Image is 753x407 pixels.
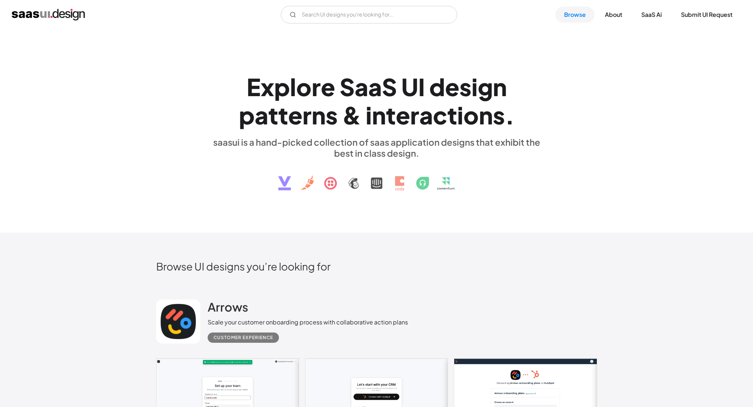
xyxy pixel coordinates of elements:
[278,101,288,129] div: t
[429,73,445,101] div: d
[296,73,312,101] div: o
[632,7,671,23] a: SaaS Ai
[342,101,361,129] div: &
[214,333,273,342] div: Customer Experience
[239,101,255,129] div: p
[208,299,248,318] a: Arrows
[401,73,418,101] div: U
[478,73,493,101] div: g
[321,73,335,101] div: e
[445,73,459,101] div: e
[493,73,507,101] div: n
[261,73,274,101] div: x
[493,101,505,129] div: s
[368,73,382,101] div: a
[372,101,386,129] div: n
[471,73,478,101] div: i
[302,101,312,129] div: r
[355,73,368,101] div: a
[672,7,741,23] a: Submit UI Request
[366,101,372,129] div: i
[12,9,85,21] a: home
[459,73,471,101] div: s
[208,73,546,129] h1: Explore SaaS UI design patterns & interactions.
[208,137,546,159] div: saasui is a hand-picked collection of saas application designs that exhibit the best in class des...
[288,101,302,129] div: e
[433,101,447,129] div: c
[463,101,479,129] div: o
[596,7,631,23] a: About
[418,73,425,101] div: I
[505,101,514,129] div: .
[281,6,457,23] form: Email Form
[410,101,419,129] div: r
[312,101,326,129] div: n
[382,73,397,101] div: S
[396,101,410,129] div: e
[457,101,463,129] div: i
[265,159,488,197] img: text, icon, saas logo
[255,101,268,129] div: a
[247,73,261,101] div: E
[326,101,338,129] div: s
[208,318,408,327] div: Scale your customer onboarding process with collaborative action plans
[555,7,595,23] a: Browse
[386,101,396,129] div: t
[447,101,457,129] div: t
[208,299,248,314] h2: Arrows
[340,73,355,101] div: S
[419,101,433,129] div: a
[268,101,278,129] div: t
[290,73,296,101] div: l
[281,6,457,23] input: Search UI designs you're looking for...
[274,73,290,101] div: p
[479,101,493,129] div: n
[156,260,597,273] h2: Browse UI designs you’re looking for
[312,73,321,101] div: r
